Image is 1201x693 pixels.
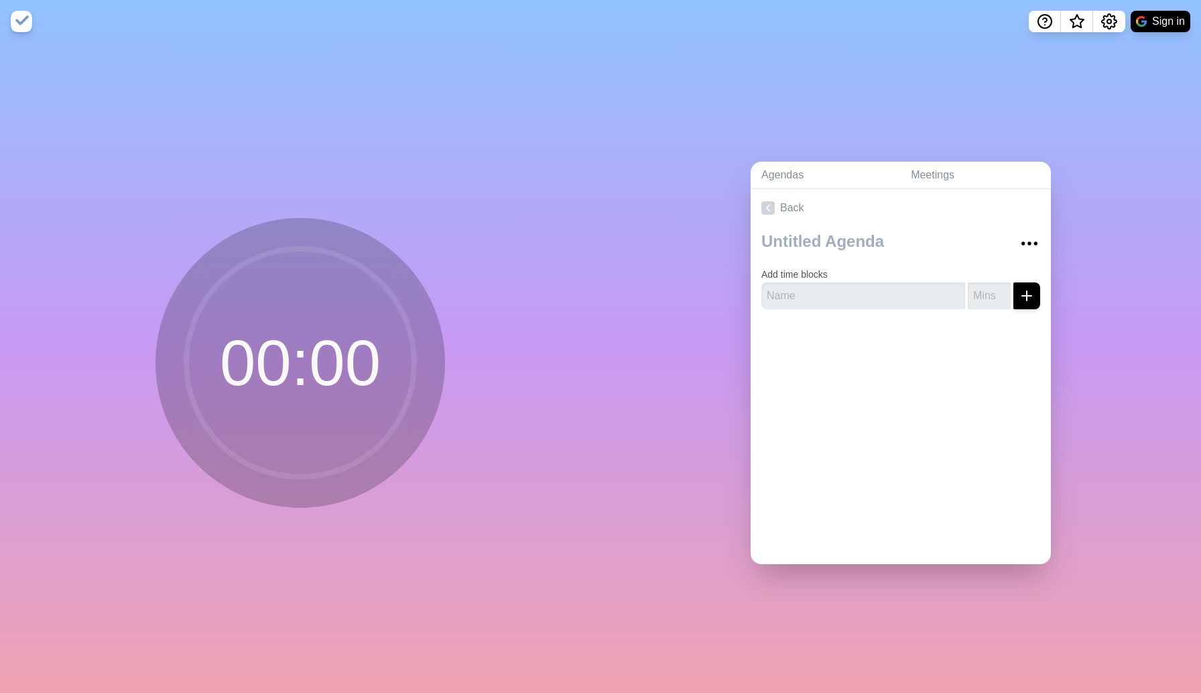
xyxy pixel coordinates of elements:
button: Sign in [1131,11,1190,32]
img: google logo [1136,16,1147,27]
button: What’s new [1061,11,1093,32]
a: Meetings [900,162,1051,189]
button: Help [1029,11,1061,32]
button: More [1016,230,1043,257]
a: Agendas [751,162,900,189]
label: Add time blocks [761,269,828,280]
input: Name [761,282,965,309]
img: timeblocks logo [11,11,32,32]
button: Settings [1093,11,1125,32]
input: Mins [968,282,1011,309]
a: Back [751,189,1051,227]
